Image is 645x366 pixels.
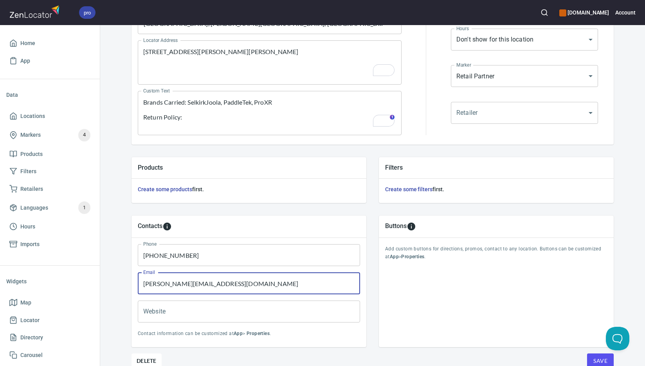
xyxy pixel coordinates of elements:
span: pro [79,9,95,17]
span: Directory [20,333,43,342]
a: Create some products [138,186,192,192]
a: Map [6,294,94,312]
h6: Account [615,8,636,17]
li: Widgets [6,272,94,291]
div: Retail Partner [451,65,598,87]
a: App [6,52,94,70]
h5: Filters [385,163,607,172]
span: App [20,56,30,66]
a: Products [6,145,94,163]
span: 4 [78,130,90,140]
span: Carousel [20,350,43,360]
h5: Buttons [385,222,407,231]
div: ​ [451,102,598,124]
span: Locations [20,111,45,121]
h5: Contacts [138,222,162,231]
a: Filters [6,163,94,180]
a: Directory [6,329,94,346]
button: Account [615,4,636,21]
span: Languages [20,203,48,213]
div: Manage your apps [559,4,609,21]
button: Search [536,4,553,21]
a: Home [6,34,94,52]
a: Hours [6,218,94,236]
span: 1 [78,203,90,212]
a: Locations [6,107,94,125]
span: Delete [137,356,157,366]
span: Retailers [20,184,43,194]
p: Add custom buttons for directions, promos, contact to any location. Buttons can be customized at > . [385,245,607,261]
b: Properties [247,331,270,336]
b: App [234,331,243,336]
b: Properties [401,254,424,259]
span: Filters [20,167,36,176]
span: Markers [20,130,41,140]
iframe: Help Scout Beacon - Open [606,327,629,350]
div: Don't show for this location [451,29,598,51]
b: App [390,254,399,259]
p: Contact information can be customized at > . [138,330,360,338]
svg: To add custom buttons for locations, please go to Apps > Properties > Buttons. [407,222,416,231]
h6: first. [138,185,360,194]
h5: Products [138,163,360,172]
span: Save [593,356,607,366]
li: Data [6,85,94,104]
div: pro [79,6,95,19]
svg: To add custom contact information for locations, please go to Apps > Properties > Contacts. [162,222,172,231]
a: Locator [6,312,94,329]
span: Imports [20,239,40,249]
a: Imports [6,236,94,253]
a: Carousel [6,346,94,364]
a: Markers4 [6,125,94,145]
button: color-CE600E [559,9,566,16]
a: Languages1 [6,197,94,218]
span: Hours [20,222,35,232]
a: Create some filters [385,186,432,192]
textarea: To enrich screen reader interactions, please activate Accessibility in Grammarly extension settings [143,98,396,128]
img: zenlocator [9,3,62,20]
h6: [DOMAIN_NAME] [559,8,609,17]
span: Products [20,149,43,159]
span: Locator [20,315,40,325]
textarea: To enrich screen reader interactions, please activate Accessibility in Grammarly extension settings [143,48,396,78]
h6: first. [385,185,607,194]
a: Retailers [6,180,94,198]
span: Home [20,38,35,48]
span: Map [20,298,31,308]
